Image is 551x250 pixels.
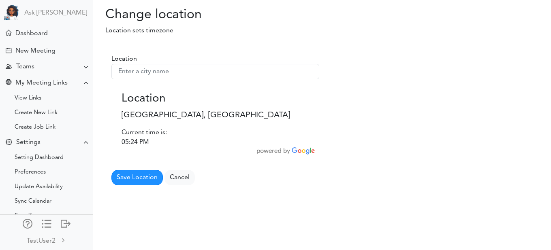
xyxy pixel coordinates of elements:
div: Sync Calendar [15,199,51,203]
div: Sync Zoom [15,214,44,218]
input: Enter a city name [111,64,319,79]
div: Setting Dashboard [15,156,64,160]
div: Dashboard [15,30,48,38]
div: Teams [16,63,34,71]
a: Cancel [164,170,195,185]
div: New Meeting [15,47,56,55]
p: Location sets timezone [93,26,414,36]
p: [GEOGRAPHIC_DATA], [GEOGRAPHIC_DATA] [122,109,309,121]
div: Current time is: [122,128,309,138]
h3: Location [122,92,309,106]
div: Show only icons [42,219,51,227]
img: powered_by_google.png [257,147,315,155]
a: TestUser2 [1,231,92,249]
div: View Links [15,96,41,100]
div: 05:24 PM [122,138,309,147]
div: Home [6,30,11,36]
div: Settings [16,139,41,146]
div: Log out [61,219,70,227]
label: Location [111,54,137,64]
a: Ask [PERSON_NAME] [24,9,87,17]
div: Creating Meeting [6,48,11,53]
div: Create New Link [15,111,58,115]
div: Change Settings [6,139,12,146]
div: Share Meeting Link [6,79,11,87]
div: Create Job Link [15,125,56,129]
button: Save Location [111,170,163,185]
div: Preferences [15,170,46,174]
div: My Meeting Links [15,79,68,87]
img: Powered by TEAMCAL AI [4,4,20,20]
div: TestUser2 [27,236,56,246]
div: Update Availability [15,185,63,189]
a: Change side menu [42,219,51,230]
div: Manage Members and Externals [23,219,32,227]
h2: Change location [93,7,238,23]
